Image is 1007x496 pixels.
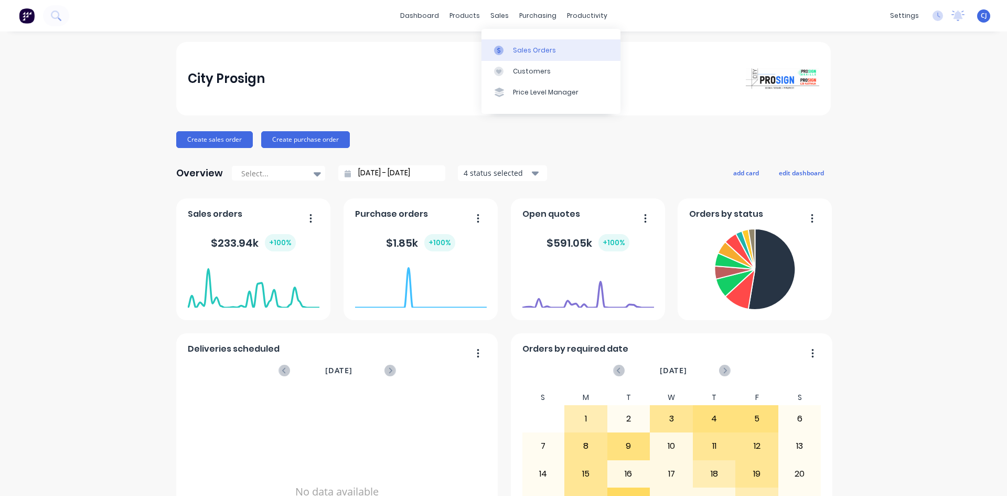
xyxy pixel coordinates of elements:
div: M [564,390,607,405]
img: City Prosign [746,68,819,89]
div: productivity [562,8,613,24]
div: sales [485,8,514,24]
button: edit dashboard [772,166,831,180]
div: 14 [522,461,564,487]
div: Sales Orders [513,46,556,55]
div: 7 [522,433,564,459]
span: Purchase orders [355,208,428,220]
button: 4 status selected [458,165,547,181]
div: 20 [779,461,821,487]
a: Price Level Manager [481,82,620,103]
div: 10 [650,433,692,459]
div: 5 [736,406,778,432]
img: Factory [19,8,35,24]
div: S [778,390,821,405]
div: T [607,390,650,405]
div: 15 [565,461,607,487]
div: + 100 % [424,234,455,251]
div: 18 [693,461,735,487]
div: 4 [693,406,735,432]
div: F [735,390,778,405]
div: 17 [650,461,692,487]
div: T [693,390,736,405]
span: Orders by status [689,208,763,220]
span: CJ [981,11,987,20]
div: 9 [608,433,650,459]
button: Create purchase order [261,131,350,148]
div: 11 [693,433,735,459]
span: Deliveries scheduled [188,343,280,355]
div: + 100 % [265,234,296,251]
div: $ 1.85k [386,234,455,251]
div: W [650,390,693,405]
div: 19 [736,461,778,487]
div: 12 [736,433,778,459]
div: S [522,390,565,405]
div: 3 [650,406,692,432]
span: [DATE] [325,365,352,376]
div: Customers [513,67,551,76]
div: Price Level Manager [513,88,579,97]
div: $ 233.94k [211,234,296,251]
div: 1 [565,406,607,432]
div: 8 [565,433,607,459]
span: Sales orders [188,208,242,220]
div: products [444,8,485,24]
a: Customers [481,61,620,82]
button: add card [726,166,766,180]
button: Create sales order [176,131,253,148]
a: Sales Orders [481,39,620,60]
div: 6 [779,406,821,432]
div: Overview [176,163,223,184]
span: [DATE] [660,365,687,376]
div: 13 [779,433,821,459]
div: 4 status selected [464,167,530,178]
a: dashboard [395,8,444,24]
div: $ 591.05k [547,234,629,251]
div: purchasing [514,8,562,24]
div: 16 [608,461,650,487]
span: Open quotes [522,208,580,220]
div: City Prosign [188,68,265,89]
div: + 100 % [598,234,629,251]
div: 2 [608,406,650,432]
div: settings [885,8,924,24]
